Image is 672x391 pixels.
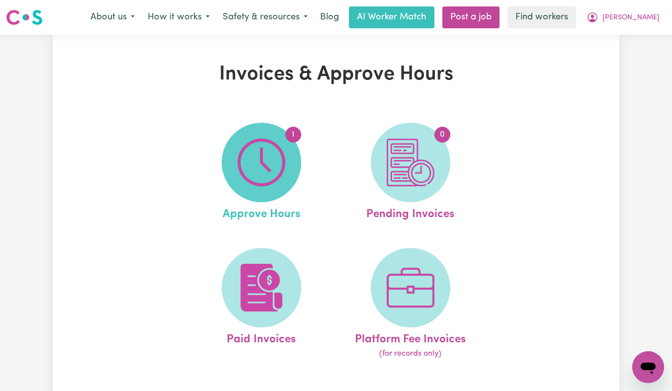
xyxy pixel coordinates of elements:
[507,6,576,28] a: Find workers
[141,7,216,28] button: How it works
[434,127,450,143] span: 0
[379,348,441,360] span: (for records only)
[355,327,466,348] span: Platform Fee Invoices
[227,327,296,348] span: Paid Invoices
[6,6,43,29] a: Careseekers logo
[339,248,482,360] a: Platform Fee Invoices(for records only)
[216,7,314,28] button: Safety & resources
[84,7,141,28] button: About us
[190,123,333,223] a: Approve Hours
[223,202,300,223] span: Approve Hours
[190,248,333,360] a: Paid Invoices
[349,6,434,28] a: AI Worker Match
[153,63,519,86] h1: Invoices & Approve Hours
[442,6,500,28] a: Post a job
[6,8,43,26] img: Careseekers logo
[314,6,345,28] a: Blog
[632,351,664,383] iframe: Button to launch messaging window
[285,127,301,143] span: 1
[366,202,454,223] span: Pending Invoices
[339,123,482,223] a: Pending Invoices
[602,12,660,23] span: [PERSON_NAME]
[580,7,666,28] button: My Account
